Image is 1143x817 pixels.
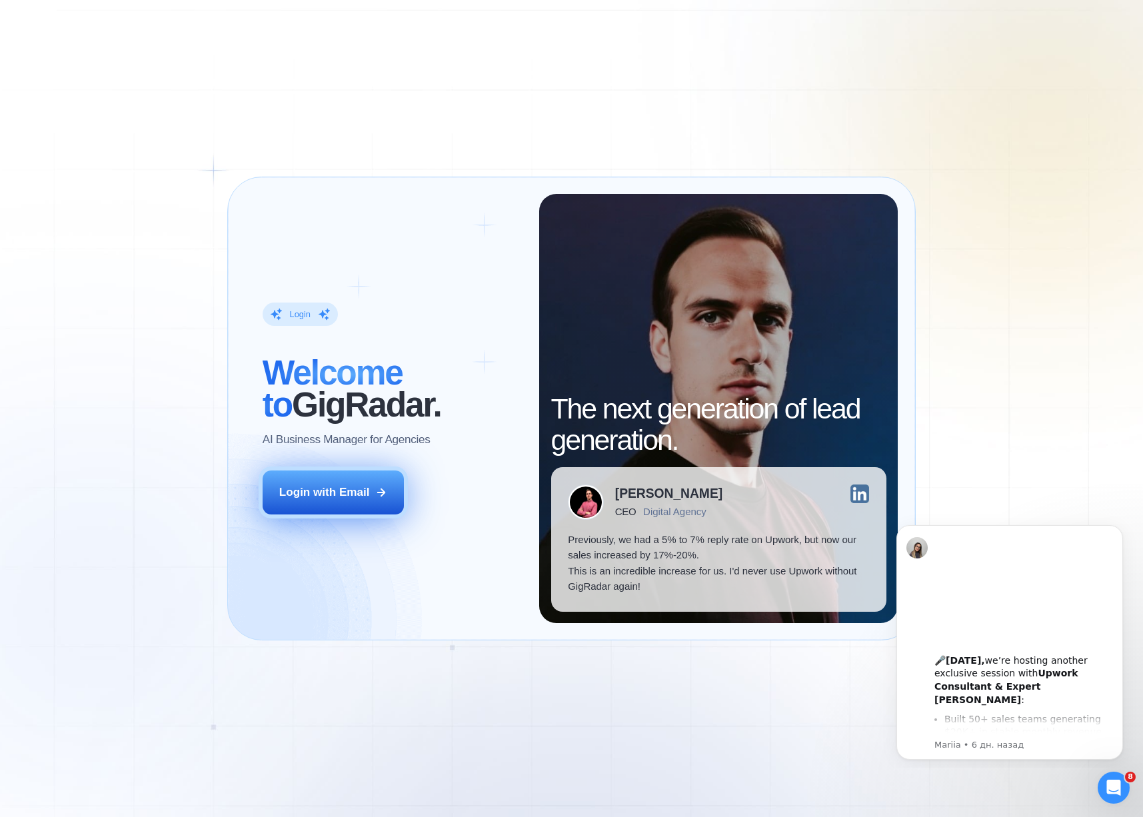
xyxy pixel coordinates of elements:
span: 8 [1125,772,1136,782]
h2: ‍ GigRadar. [263,357,523,420]
iframe: Intercom live chat [1098,772,1130,804]
div: [PERSON_NAME] [615,487,722,500]
div: Digital Agency [643,506,706,517]
iframe: Intercom notifications сообщение [876,513,1143,768]
h2: The next generation of lead generation. [551,393,886,456]
p: Previously, we had a 5% to 7% reply rate on Upwork, but now our sales increased by 17%-20%. This ... [568,532,869,594]
div: Login with Email [279,484,370,500]
div: Login [290,309,311,320]
div: CEO [615,506,636,517]
p: AI Business Manager for Agencies [263,432,431,448]
button: Login with Email [263,470,404,514]
span: Welcome to [263,353,403,423]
